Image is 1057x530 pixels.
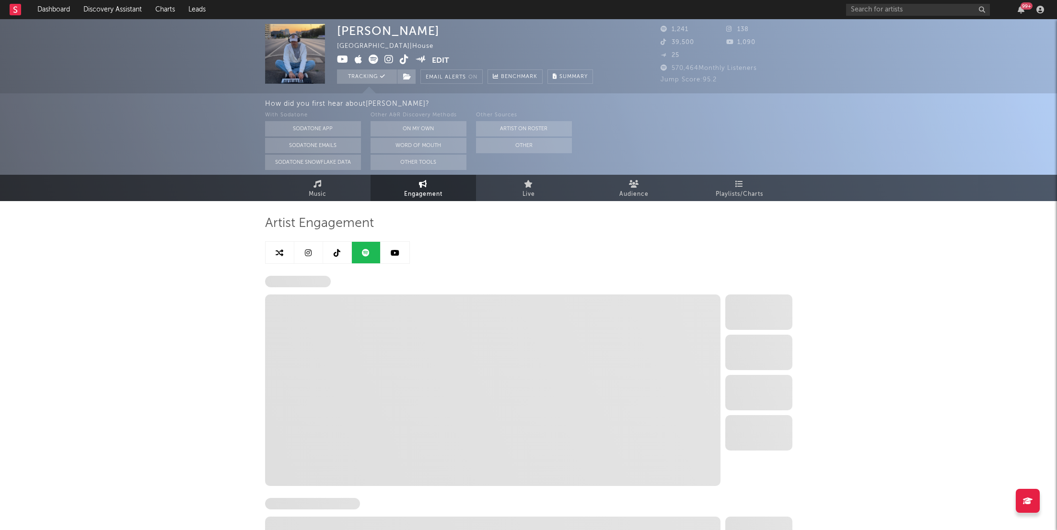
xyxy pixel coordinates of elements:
a: Playlists/Charts [687,175,792,201]
div: Other Sources [476,110,572,121]
span: 570,464 Monthly Listeners [661,65,757,71]
div: Other A&R Discovery Methods [371,110,466,121]
button: Sodatone App [265,121,361,136]
button: Email AlertsOn [420,69,483,84]
button: On My Own [371,121,466,136]
a: Engagement [371,175,476,201]
button: Tracking [337,69,397,84]
span: Spotify Monthly Listeners [265,498,360,509]
a: Music [265,175,371,201]
button: Summary [547,69,593,84]
button: Other Tools [371,155,466,170]
span: Playlists/Charts [716,189,763,200]
a: Audience [581,175,687,201]
span: Summary [559,74,588,79]
button: Other [476,138,572,153]
span: Audience [619,189,649,200]
span: Engagement [404,189,442,200]
button: Artist on Roster [476,121,572,136]
span: 1,090 [726,39,755,45]
span: 39,500 [661,39,694,45]
span: Benchmark [501,71,537,83]
span: 138 [726,26,749,33]
span: Spotify Followers [265,276,331,287]
span: 25 [661,52,679,58]
div: With Sodatone [265,110,361,121]
input: Search for artists [846,4,990,16]
span: Artist Engagement [265,218,374,229]
button: Edit [432,55,449,67]
span: 1,241 [661,26,688,33]
span: Jump Score: 95.2 [661,77,717,83]
button: Sodatone Emails [265,138,361,153]
button: Word Of Mouth [371,138,466,153]
button: Sodatone Snowflake Data [265,155,361,170]
em: On [468,75,477,80]
span: Music [309,189,326,200]
div: [GEOGRAPHIC_DATA] | House [337,41,455,52]
button: 99+ [1018,6,1024,13]
a: Live [476,175,581,201]
div: 99 + [1021,2,1033,10]
span: Live [523,189,535,200]
div: [PERSON_NAME] [337,24,440,38]
a: Benchmark [488,69,543,84]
